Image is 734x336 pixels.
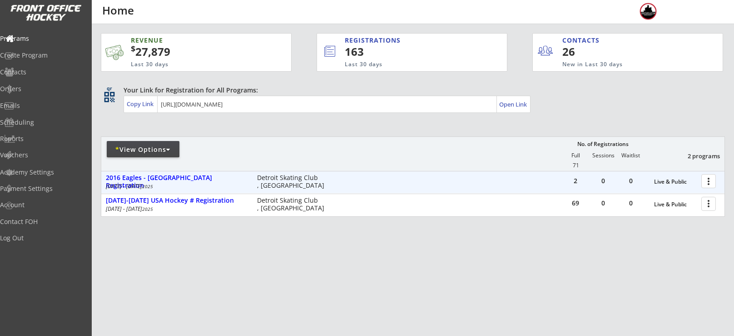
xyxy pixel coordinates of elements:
div: 27,879 [131,44,263,59]
div: View Options [107,145,179,154]
div: Detroit Skating Club , [GEOGRAPHIC_DATA] [257,174,328,190]
div: Sessions [590,152,617,159]
div: 0 [617,200,645,206]
div: qr [104,86,114,92]
div: 2 programs [673,152,720,160]
button: more_vert [701,174,716,188]
button: more_vert [701,197,716,211]
div: REGISTRATIONS [345,36,465,45]
div: REVENUE [131,36,247,45]
div: Waitlist [617,152,644,159]
div: Open Link [499,101,528,108]
div: New in Last 30 days [562,61,680,68]
div: [DATE] - [DATE] [106,184,245,189]
button: qr_code [103,90,116,104]
div: Full [562,152,589,159]
div: 2 [562,178,589,184]
div: CONTACTS [562,36,604,45]
a: Open Link [499,98,528,111]
div: No. of Registrations [575,141,631,147]
div: Last 30 days [131,61,247,68]
div: Last 30 days [345,61,470,68]
div: 26 [562,44,618,59]
div: 0 [617,178,645,184]
div: Live & Public [654,179,697,185]
div: Detroit Skating Club , [GEOGRAPHIC_DATA] [257,197,328,212]
div: 0 [590,200,617,206]
em: 2025 [142,183,153,190]
div: 2016 Eagles - [GEOGRAPHIC_DATA] Registration [106,174,248,190]
div: 0 [590,178,617,184]
div: [DATE] - [DATE] [106,206,245,212]
div: Copy Link [127,100,155,108]
sup: $ [131,43,135,54]
div: 163 [345,44,476,59]
div: 69 [562,200,589,206]
div: [DATE]-[DATE] USA Hockey # Registration [106,197,248,205]
div: 71 [562,162,590,169]
div: Live & Public [654,201,697,208]
em: 2025 [142,206,153,212]
div: Your Link for Registration for All Programs: [124,86,697,95]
